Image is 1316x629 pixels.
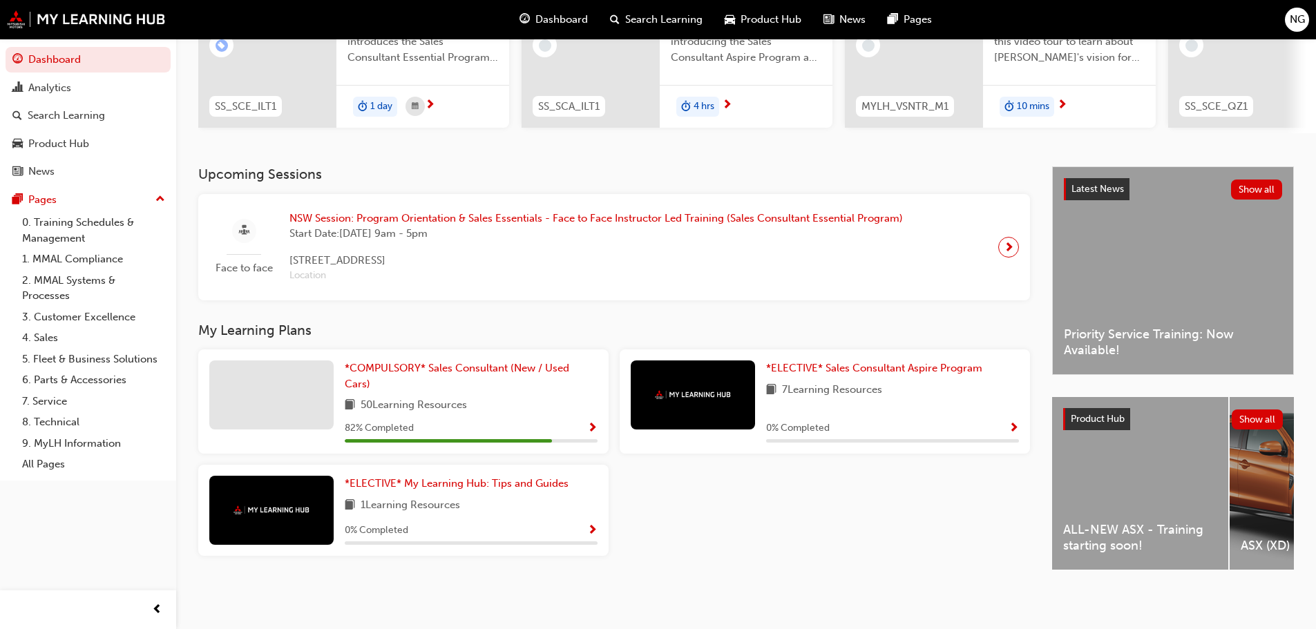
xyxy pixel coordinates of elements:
[17,369,171,391] a: 6. Parts & Accessories
[1017,99,1049,115] span: 10 mins
[587,525,598,537] span: Show Progress
[345,362,569,390] span: *COMPULSORY* Sales Consultant (New / Used Cars)
[7,10,166,28] a: mmal
[12,82,23,95] span: chart-icon
[6,187,171,213] button: Pages
[1052,397,1228,570] a: ALL-NEW ASX - Training starting soon!
[1009,420,1019,437] button: Show Progress
[1071,183,1124,195] span: Latest News
[610,11,620,28] span: search-icon
[1009,423,1019,435] span: Show Progress
[28,164,55,180] div: News
[345,523,408,539] span: 0 % Completed
[289,226,903,242] span: Start Date: [DATE] 9am - 5pm
[12,138,23,151] span: car-icon
[289,268,903,284] span: Location
[347,19,498,66] span: This instructor led session introduces the Sales Consultant Essential Program and outlines what y...
[152,601,162,619] span: prev-icon
[655,390,731,399] img: mmal
[766,382,776,399] span: book-icon
[587,522,598,539] button: Show Progress
[1285,8,1309,32] button: NG
[766,360,988,376] a: *ELECTIVE* Sales Consultant Aspire Program
[425,99,435,112] span: next-icon
[12,194,23,206] span: pages-icon
[17,307,171,328] a: 3. Customer Excellence
[12,110,22,122] span: search-icon
[345,476,574,492] a: *ELECTIVE* My Learning Hub: Tips and Guides
[155,191,165,209] span: up-icon
[1185,39,1198,52] span: learningRecordVerb_NONE-icon
[861,99,948,115] span: MYLH_VSNTR_M1
[823,11,834,28] span: news-icon
[714,6,812,34] a: car-iconProduct Hub
[904,12,932,28] span: Pages
[215,99,276,115] span: SS_SCE_ILT1
[17,349,171,370] a: 5. Fleet & Business Solutions
[508,6,599,34] a: guage-iconDashboard
[766,420,830,436] span: 0 % Completed
[6,75,171,101] a: Analytics
[28,136,89,152] div: Product Hub
[209,260,278,276] span: Face to face
[198,166,1030,182] h3: Upcoming Sessions
[370,99,392,115] span: 1 day
[6,103,171,128] a: Search Learning
[782,382,882,399] span: 7 Learning Resources
[535,12,588,28] span: Dashboard
[625,12,703,28] span: Search Learning
[539,39,551,52] span: learningRecordVerb_NONE-icon
[1290,12,1305,28] span: NG
[1004,238,1014,257] span: next-icon
[17,249,171,270] a: 1. MMAL Compliance
[361,397,467,414] span: 50 Learning Resources
[12,166,23,178] span: news-icon
[1057,99,1067,112] span: next-icon
[289,253,903,269] span: [STREET_ADDRESS]
[599,6,714,34] a: search-iconSearch Learning
[345,497,355,514] span: book-icon
[1071,413,1125,425] span: Product Hub
[345,477,569,490] span: *ELECTIVE* My Learning Hub: Tips and Guides
[888,11,898,28] span: pages-icon
[812,6,877,34] a: news-iconNews
[587,423,598,435] span: Show Progress
[6,47,171,72] a: Dashboard
[1064,178,1282,200] a: Latest NewsShow all
[862,39,875,52] span: learningRecordVerb_NONE-icon
[1052,166,1294,375] a: Latest NewsShow allPriority Service Training: Now Available!
[17,391,171,412] a: 7. Service
[28,192,57,208] div: Pages
[519,11,530,28] span: guage-icon
[839,12,866,28] span: News
[6,44,171,187] button: DashboardAnalyticsSearch LearningProduct HubNews
[877,6,943,34] a: pages-iconPages
[289,211,903,226] span: NSW Session: Program Orientation & Sales Essentials - Face to Face Instructor Led Training (Sales...
[1063,522,1217,553] span: ALL-NEW ASX - Training starting soon!
[681,98,691,116] span: duration-icon
[6,131,171,157] a: Product Hub
[17,454,171,475] a: All Pages
[1063,408,1283,430] a: Product HubShow all
[17,270,171,307] a: 2. MMAL Systems & Processes
[233,505,309,514] img: mmal
[1231,180,1283,200] button: Show all
[209,205,1019,289] a: Face to faceNSW Session: Program Orientation & Sales Essentials - Face to Face Instructor Led Tra...
[994,19,1145,66] span: Welcome aboard! Jump into this video tour to learn about [PERSON_NAME]'s vision for your learning...
[1232,409,1284,429] button: Show all
[694,99,714,115] span: 4 hrs
[345,397,355,414] span: book-icon
[1004,98,1014,116] span: duration-icon
[17,327,171,349] a: 4. Sales
[412,98,419,115] span: calendar-icon
[6,159,171,184] a: News
[17,212,171,249] a: 0. Training Schedules & Management
[358,98,368,116] span: duration-icon
[12,54,23,66] span: guage-icon
[198,322,1030,338] h3: My Learning Plans
[17,433,171,454] a: 9. MyLH Information
[725,11,735,28] span: car-icon
[28,80,71,96] div: Analytics
[28,108,105,124] div: Search Learning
